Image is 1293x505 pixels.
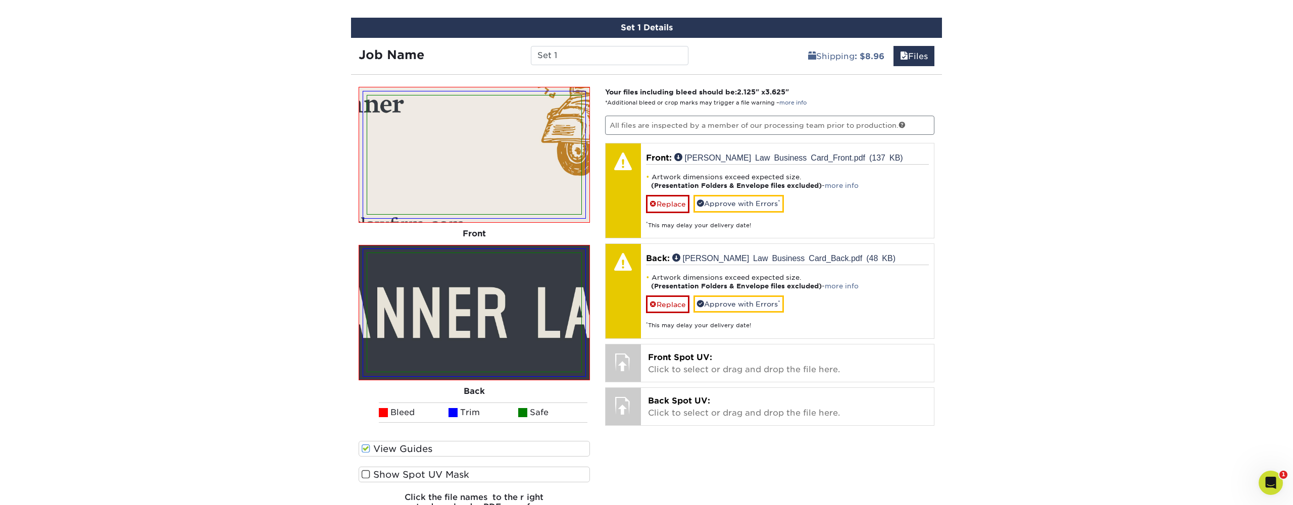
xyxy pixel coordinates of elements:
p: Click to select or drag and drop the file here. [648,351,927,376]
span: 3.625 [765,88,785,96]
li: Safe [518,402,588,423]
div: This may delay your delivery date! [646,313,929,330]
span: Back: [646,254,670,263]
span: shipping [808,52,816,61]
div: Set 1 Details [351,18,942,38]
li: Bleed [379,402,449,423]
label: Show Spot UV Mask [359,467,590,482]
p: All files are inspected by a member of our processing team prior to production. [605,116,935,135]
li: Artwork dimensions exceed expected size. - [646,173,929,190]
div: This may delay your delivery date! [646,213,929,230]
div: Front [359,223,590,245]
input: Enter a job name [531,46,688,65]
strong: Job Name [359,47,424,62]
a: Replace [646,295,689,313]
label: View Guides [359,441,590,457]
p: Click to select or drag and drop the file here. [648,395,927,419]
a: [PERSON_NAME] Law Business Card_Back.pdf (48 KB) [672,254,896,262]
a: more info [779,99,807,106]
span: files [900,52,908,61]
a: Replace [646,195,689,213]
strong: (Presentation Folders & Envelope files excluded) [651,282,822,290]
span: 1 [1279,471,1287,479]
strong: Your files including bleed should be: " x " [605,88,789,96]
a: Shipping: $8.96 [802,46,891,66]
span: Front Spot UV: [648,352,712,362]
li: Artwork dimensions exceed expected size. - [646,273,929,290]
span: Front: [646,153,672,163]
a: Approve with Errors* [693,295,784,313]
a: Approve with Errors* [693,195,784,212]
a: Files [893,46,934,66]
a: [PERSON_NAME] Law Business Card_Front.pdf (137 KB) [674,153,903,161]
li: Trim [449,402,518,423]
b: : $8.96 [855,52,884,61]
a: more info [825,182,859,189]
strong: (Presentation Folders & Envelope files excluded) [651,182,822,189]
a: more info [825,282,859,290]
span: 2.125 [737,88,756,96]
iframe: Intercom live chat [1259,471,1283,495]
div: Back [359,380,590,402]
span: Back Spot UV: [648,396,710,406]
small: *Additional bleed or crop marks may trigger a file warning – [605,99,807,106]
